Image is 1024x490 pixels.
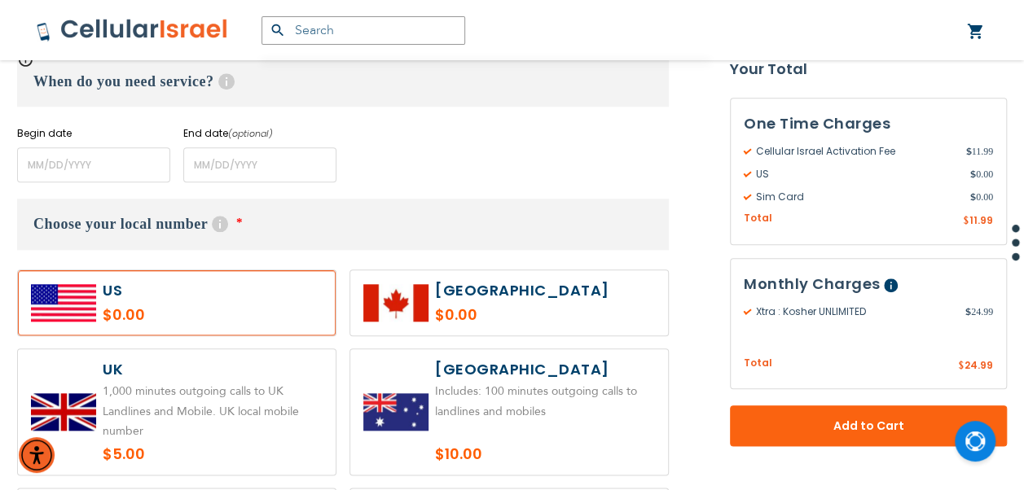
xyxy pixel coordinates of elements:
span: Total [744,356,772,371]
div: Accessibility Menu [19,437,55,473]
span: Sim Card [744,190,970,204]
span: $ [970,190,976,204]
h3: One Time Charges [744,112,993,136]
span: Help [884,278,898,292]
span: US [744,167,970,182]
span: Monthly Charges [744,273,881,294]
input: MM/DD/YYYY [183,147,336,182]
i: (optional) [228,127,273,140]
span: Add to Cart [784,418,953,435]
span: $ [965,304,971,319]
span: Help [218,73,235,90]
input: Search [261,16,465,45]
label: Begin date [17,126,170,141]
span: 11.99 [965,144,993,159]
span: 11.99 [969,213,993,227]
span: Xtra : Kosher UNLIMITED [744,304,965,319]
img: Cellular Israel [36,18,229,42]
span: $ [970,167,976,182]
span: 24.99 [965,304,993,319]
span: $ [958,359,965,374]
span: $ [965,144,971,159]
button: Add to Cart [730,405,1007,446]
span: Choose your local number [33,216,208,232]
span: 0.00 [970,190,993,204]
label: End date [183,126,336,141]
span: 24.99 [965,358,993,372]
span: Total [744,211,772,226]
h3: When do you need service? [17,56,669,107]
span: Help [212,216,228,232]
strong: Your Total [730,57,1007,81]
span: 0.00 [970,167,993,182]
span: $ [963,214,969,229]
span: Cellular Israel Activation Fee [744,144,965,159]
input: MM/DD/YYYY [17,147,170,182]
